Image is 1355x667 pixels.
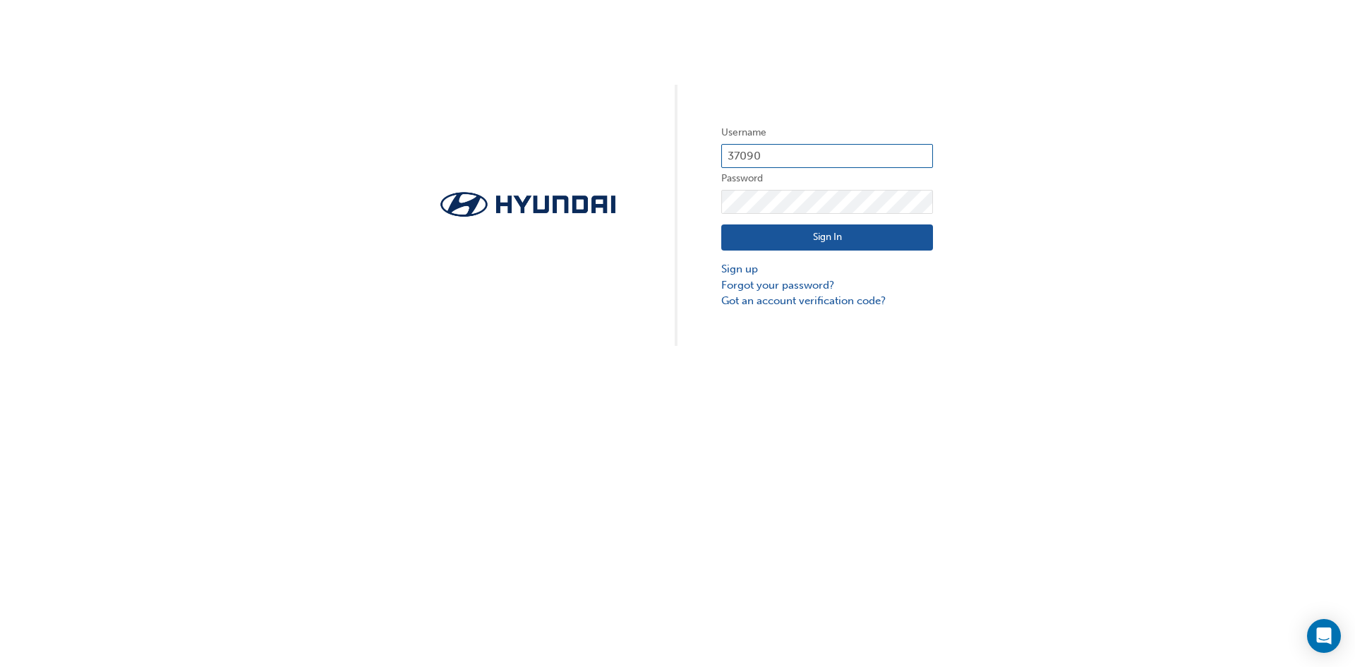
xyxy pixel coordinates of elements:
[721,144,933,168] input: Username
[721,124,933,141] label: Username
[721,224,933,251] button: Sign In
[721,170,933,187] label: Password
[721,277,933,294] a: Forgot your password?
[721,293,933,309] a: Got an account verification code?
[422,188,634,221] img: Trak
[721,261,933,277] a: Sign up
[1307,619,1341,653] div: Open Intercom Messenger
